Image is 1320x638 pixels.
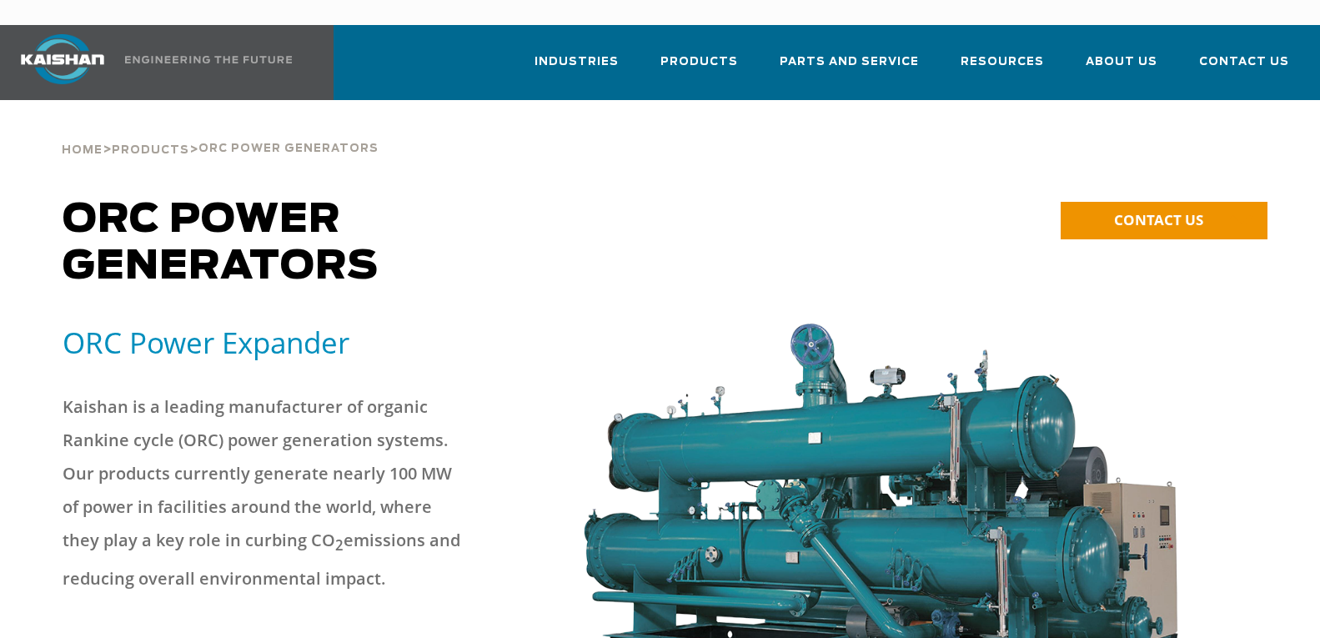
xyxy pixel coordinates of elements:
h5: ORC Power Expander [63,324,529,361]
span: ORC Power Generators [198,143,379,154]
span: CONTACT US [1114,210,1203,229]
a: Products [660,40,738,97]
a: About Us [1086,40,1157,97]
a: CONTACT US [1061,202,1267,239]
a: Home [62,142,103,157]
span: Parts and Service [780,53,919,72]
span: Contact Us [1199,53,1289,72]
a: Resources [961,40,1044,97]
span: Home [62,145,103,156]
a: Parts and Service [780,40,919,97]
span: ORC Power Generators [63,200,379,287]
img: Engineering the future [125,56,292,63]
div: > > [62,100,379,163]
span: Products [660,53,738,72]
a: Industries [535,40,619,97]
span: Products [112,145,189,156]
sub: 2 [335,535,344,555]
span: Industries [535,53,619,72]
a: Products [112,142,189,157]
a: Contact Us [1199,40,1289,97]
span: Resources [961,53,1044,72]
p: Kaishan is a leading manufacturer of organic Rankine cycle (ORC) power generation systems. Our pr... [63,390,472,595]
span: About Us [1086,53,1157,72]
